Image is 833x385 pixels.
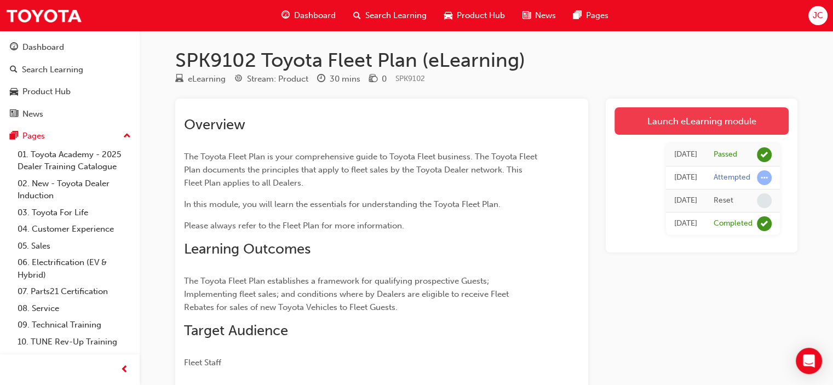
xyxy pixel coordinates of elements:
div: Attempted [714,173,750,183]
img: Trak [5,3,82,28]
a: 09. Technical Training [13,317,135,334]
span: The Toyota Fleet Plan establishes a framework for qualifying prospective Guests; Implementing fle... [184,276,511,312]
div: Sat Mar 15 2025 10:11:41 GMT+1100 (Australian Eastern Daylight Time) [674,194,697,207]
span: target-icon [234,74,243,84]
a: Dashboard [4,37,135,58]
div: Completed [714,219,752,229]
span: learningRecordVerb_COMPLETE-icon [757,216,772,231]
a: 03. Toyota For Life [13,204,135,221]
span: news-icon [522,9,531,22]
div: Stream: Product [247,73,308,85]
span: pages-icon [573,9,582,22]
a: Launch eLearning module [614,107,789,135]
div: Search Learning [22,64,83,76]
a: 02. New - Toyota Dealer Induction [13,175,135,204]
a: Search Learning [4,60,135,80]
span: learningRecordVerb_NONE-icon [757,193,772,208]
a: 10. TUNE Rev-Up Training [13,334,135,350]
span: Please always refer to the Fleet Plan for more information. [184,221,404,231]
span: learningRecordVerb_ATTEMPT-icon [757,170,772,185]
a: 05. Sales [13,238,135,255]
button: JC [808,6,828,25]
span: car-icon [10,87,18,97]
div: Dashboard [22,41,64,54]
a: 01. Toyota Academy - 2025 Dealer Training Catalogue [13,146,135,175]
div: Stream [234,72,308,86]
a: 08. Service [13,300,135,317]
span: News [535,9,556,22]
span: prev-icon [120,363,129,377]
span: Search Learning [365,9,427,22]
h1: SPK9102 Toyota Fleet Plan (eLearning) [175,48,797,72]
span: money-icon [369,74,377,84]
span: In this module, you will learn the essentials for understanding the Toyota Fleet Plan. [184,199,501,209]
div: News [22,108,43,120]
span: search-icon [353,9,361,22]
span: pages-icon [10,131,18,141]
div: Thu Mar 02 2023 01:00:00 GMT+1100 (Australian Eastern Daylight Time) [674,217,697,230]
a: news-iconNews [514,4,565,27]
div: Open Intercom Messenger [796,348,822,374]
div: Reset [714,196,733,206]
a: 04. Customer Experience [13,221,135,238]
span: The Toyota Fleet Plan is your comprehensive guide to Toyota Fleet business. The Toyota Fleet Plan... [184,152,539,188]
a: 07. Parts21 Certification [13,283,135,300]
span: search-icon [10,65,18,75]
a: pages-iconPages [565,4,617,27]
span: learningRecordVerb_PASS-icon [757,147,772,162]
div: 0 [382,73,387,85]
a: guage-iconDashboard [273,4,344,27]
button: DashboardSearch LearningProduct HubNews [4,35,135,126]
span: Learning Outcomes [184,240,311,257]
a: All Pages [13,350,135,367]
div: Passed [714,150,737,160]
div: Product Hub [22,85,71,98]
div: Price [369,72,387,86]
a: 06. Electrification (EV & Hybrid) [13,254,135,283]
span: car-icon [444,9,452,22]
span: JC [813,9,823,22]
div: 30 mins [330,73,360,85]
span: Overview [184,116,245,133]
button: Pages [4,126,135,146]
span: Learning resource code [395,74,425,83]
div: Sat Mar 15 2025 10:18:02 GMT+1100 (Australian Eastern Daylight Time) [674,148,697,161]
span: guage-icon [282,9,290,22]
span: clock-icon [317,74,325,84]
span: guage-icon [10,43,18,53]
span: Target Audience [184,322,288,339]
a: Product Hub [4,82,135,102]
a: News [4,104,135,124]
span: learningResourceType_ELEARNING-icon [175,74,183,84]
span: up-icon [123,129,131,143]
span: Fleet Staff [184,358,221,367]
div: Sat Mar 15 2025 10:11:43 GMT+1100 (Australian Eastern Daylight Time) [674,171,697,184]
div: eLearning [188,73,226,85]
div: Duration [317,72,360,86]
span: Dashboard [294,9,336,22]
a: search-iconSearch Learning [344,4,435,27]
span: Product Hub [457,9,505,22]
div: Pages [22,130,45,142]
a: car-iconProduct Hub [435,4,514,27]
div: Type [175,72,226,86]
span: Pages [586,9,608,22]
span: news-icon [10,110,18,119]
